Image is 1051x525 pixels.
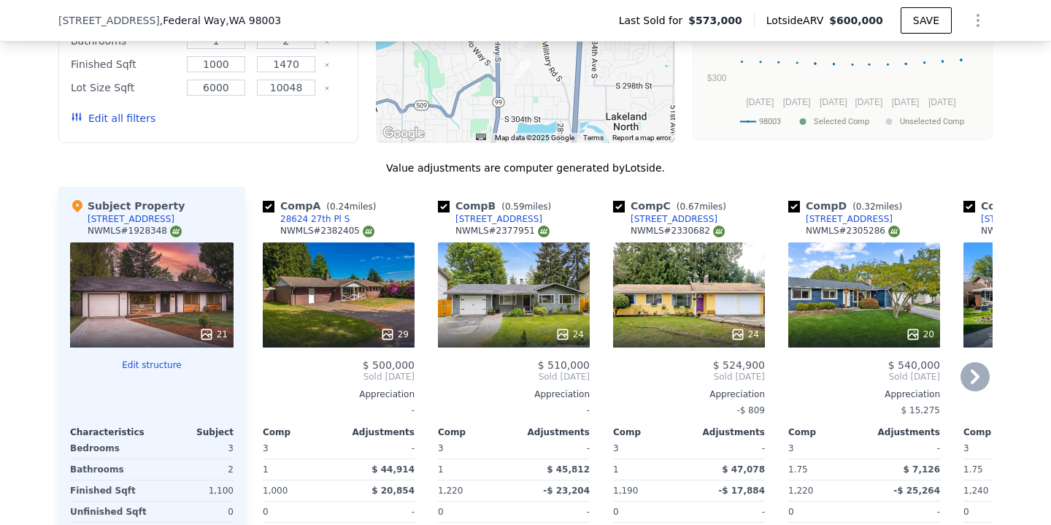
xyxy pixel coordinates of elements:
[613,486,638,496] span: 1,190
[324,85,330,91] button: Clear
[280,225,374,237] div: NWMLS # 2382405
[155,480,234,501] div: 1,100
[71,77,178,98] div: Lot Size Sqft
[867,502,940,522] div: -
[263,388,415,400] div: Appreciation
[900,117,964,126] text: Unselected Comp
[496,202,557,212] span: ( miles)
[806,225,900,237] div: NWMLS # 2305286
[888,359,940,371] span: $ 540,000
[788,486,813,496] span: 1,220
[342,438,415,459] div: -
[380,327,409,342] div: 29
[380,124,428,143] img: Google
[226,15,281,26] span: , WA 98003
[688,13,742,28] span: $573,000
[613,371,765,383] span: Sold [DATE]
[438,426,514,438] div: Comp
[263,371,415,383] span: Sold [DATE]
[901,405,940,415] span: $ 15,275
[70,480,149,501] div: Finished Sqft
[170,226,182,237] img: NWMLS Logo
[963,459,1036,480] div: 1.75
[155,459,234,480] div: 2
[680,202,699,212] span: 0.67
[71,111,155,126] button: Edit all filters
[263,199,382,213] div: Comp A
[820,97,847,107] text: [DATE]
[58,13,160,28] span: [STREET_ADDRESS]
[747,97,774,107] text: [DATE]
[543,486,590,496] span: -$ 23,204
[70,426,152,438] div: Characteristics
[613,426,689,438] div: Comp
[263,443,269,453] span: 3
[847,202,908,212] span: ( miles)
[547,464,590,475] span: $ 45,812
[160,13,281,28] span: , Federal Way
[438,486,463,496] span: 1,220
[888,226,900,237] img: NWMLS Logo
[438,213,542,225] a: [STREET_ADDRESS]
[514,58,530,83] div: 29638 21st Ave S
[380,124,428,143] a: Open this area in Google Maps (opens a new window)
[631,225,725,237] div: NWMLS # 2330682
[70,502,149,522] div: Unfinished Sqft
[330,202,350,212] span: 0.24
[199,327,228,342] div: 21
[263,507,269,517] span: 0
[722,464,765,475] span: $ 47,078
[963,507,969,517] span: 0
[263,459,336,480] div: 1
[342,502,415,522] div: -
[263,400,415,421] div: -
[538,359,590,371] span: $ 510,000
[788,213,893,225] a: [STREET_ADDRESS]
[455,213,542,225] div: [STREET_ADDRESS]
[893,486,940,496] span: -$ 25,264
[855,97,883,107] text: [DATE]
[864,426,940,438] div: Adjustments
[904,464,940,475] span: $ 7,126
[70,199,185,213] div: Subject Property
[155,502,234,522] div: 0
[280,213,350,225] div: 28624 27th Pl S
[619,13,689,28] span: Last Sold for
[731,327,759,342] div: 24
[631,213,717,225] div: [STREET_ADDRESS]
[806,213,893,225] div: [STREET_ADDRESS]
[371,464,415,475] span: $ 44,914
[155,438,234,459] div: 3
[901,7,952,34] button: SAVE
[438,388,590,400] div: Appreciation
[538,226,550,237] img: NWMLS Logo
[495,134,574,142] span: Map data ©2025 Google
[88,225,182,237] div: NWMLS # 1928348
[583,134,604,142] a: Terms
[88,213,174,225] div: [STREET_ADDRESS]
[906,327,934,342] div: 20
[736,405,765,415] span: -$ 809
[70,438,149,459] div: Bedrooms
[263,426,339,438] div: Comp
[363,359,415,371] span: $ 500,000
[613,388,765,400] div: Appreciation
[613,213,717,225] a: [STREET_ADDRESS]
[70,359,234,371] button: Edit structure
[692,502,765,522] div: -
[689,426,765,438] div: Adjustments
[788,507,794,517] span: 0
[517,438,590,459] div: -
[963,486,988,496] span: 1,240
[555,327,584,342] div: 24
[438,400,590,421] div: -
[671,202,732,212] span: ( miles)
[324,62,330,68] button: Clear
[438,199,557,213] div: Comp B
[517,502,590,522] div: -
[613,443,619,453] span: 3
[263,213,350,225] a: 28624 27th Pl S
[263,486,288,496] span: 1,000
[829,15,883,26] span: $600,000
[963,426,1039,438] div: Comp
